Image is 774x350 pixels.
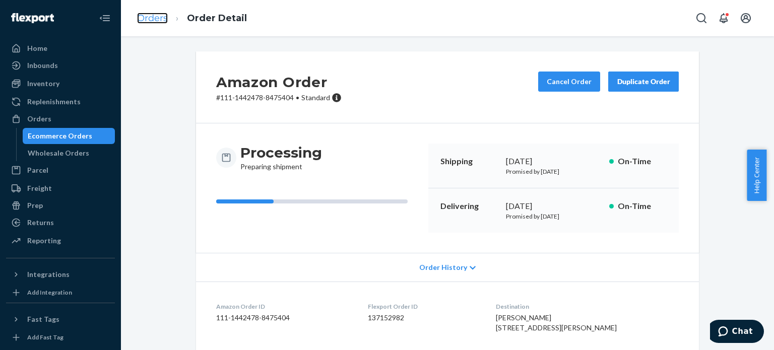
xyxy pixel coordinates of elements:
[618,156,667,167] p: On-Time
[538,72,600,92] button: Cancel Order
[710,320,764,345] iframe: Opens a widget where you can chat to one of our agents
[301,93,330,102] span: Standard
[747,150,766,201] button: Help Center
[27,165,48,175] div: Parcel
[28,148,89,158] div: Wholesale Orders
[27,314,59,324] div: Fast Tags
[216,93,342,103] p: # 111-1442478-8475404
[129,4,255,33] ol: breadcrumbs
[27,288,72,297] div: Add Integration
[368,313,480,323] dd: 137152982
[6,180,115,196] a: Freight
[617,77,670,87] div: Duplicate Order
[6,94,115,110] a: Replenishments
[496,313,617,332] span: [PERSON_NAME] [STREET_ADDRESS][PERSON_NAME]
[506,167,601,176] p: Promised by [DATE]
[23,128,115,144] a: Ecommerce Orders
[6,287,115,299] a: Add Integration
[240,144,322,162] h3: Processing
[28,131,92,141] div: Ecommerce Orders
[506,212,601,221] p: Promised by [DATE]
[27,43,47,53] div: Home
[714,8,734,28] button: Open notifications
[27,97,81,107] div: Replenishments
[6,311,115,327] button: Fast Tags
[27,114,51,124] div: Orders
[691,8,712,28] button: Open Search Box
[137,13,168,24] a: Orders
[506,200,601,212] div: [DATE]
[368,302,480,311] dt: Flexport Order ID
[6,215,115,231] a: Returns
[419,262,467,272] span: Order History
[6,331,115,343] a: Add Fast Tag
[6,197,115,214] a: Prep
[216,72,342,93] h2: Amazon Order
[27,183,52,193] div: Freight
[27,333,63,341] div: Add Fast Tag
[608,72,679,92] button: Duplicate Order
[506,156,601,167] div: [DATE]
[6,162,115,178] a: Parcel
[23,145,115,161] a: Wholesale Orders
[6,111,115,127] a: Orders
[27,236,61,246] div: Reporting
[6,57,115,74] a: Inbounds
[216,313,352,323] dd: 111-1442478-8475404
[440,156,498,167] p: Shipping
[27,200,43,211] div: Prep
[496,302,679,311] dt: Destination
[6,40,115,56] a: Home
[187,13,247,24] a: Order Detail
[6,266,115,283] button: Integrations
[296,93,299,102] span: •
[27,60,58,71] div: Inbounds
[11,13,54,23] img: Flexport logo
[216,302,352,311] dt: Amazon Order ID
[6,233,115,249] a: Reporting
[240,144,322,172] div: Preparing shipment
[618,200,667,212] p: On-Time
[736,8,756,28] button: Open account menu
[27,218,54,228] div: Returns
[440,200,498,212] p: Delivering
[27,79,59,89] div: Inventory
[27,269,70,279] div: Integrations
[95,8,115,28] button: Close Navigation
[6,76,115,92] a: Inventory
